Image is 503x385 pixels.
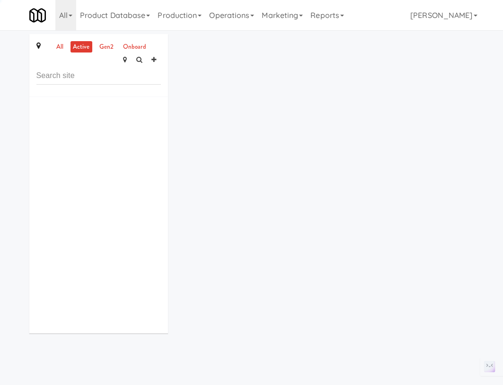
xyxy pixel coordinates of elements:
a: all [54,41,66,53]
input: Search site [36,67,161,85]
img: Micromart [29,7,46,24]
a: active [71,41,92,53]
a: gen2 [97,41,116,53]
a: onboard [121,41,149,53]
